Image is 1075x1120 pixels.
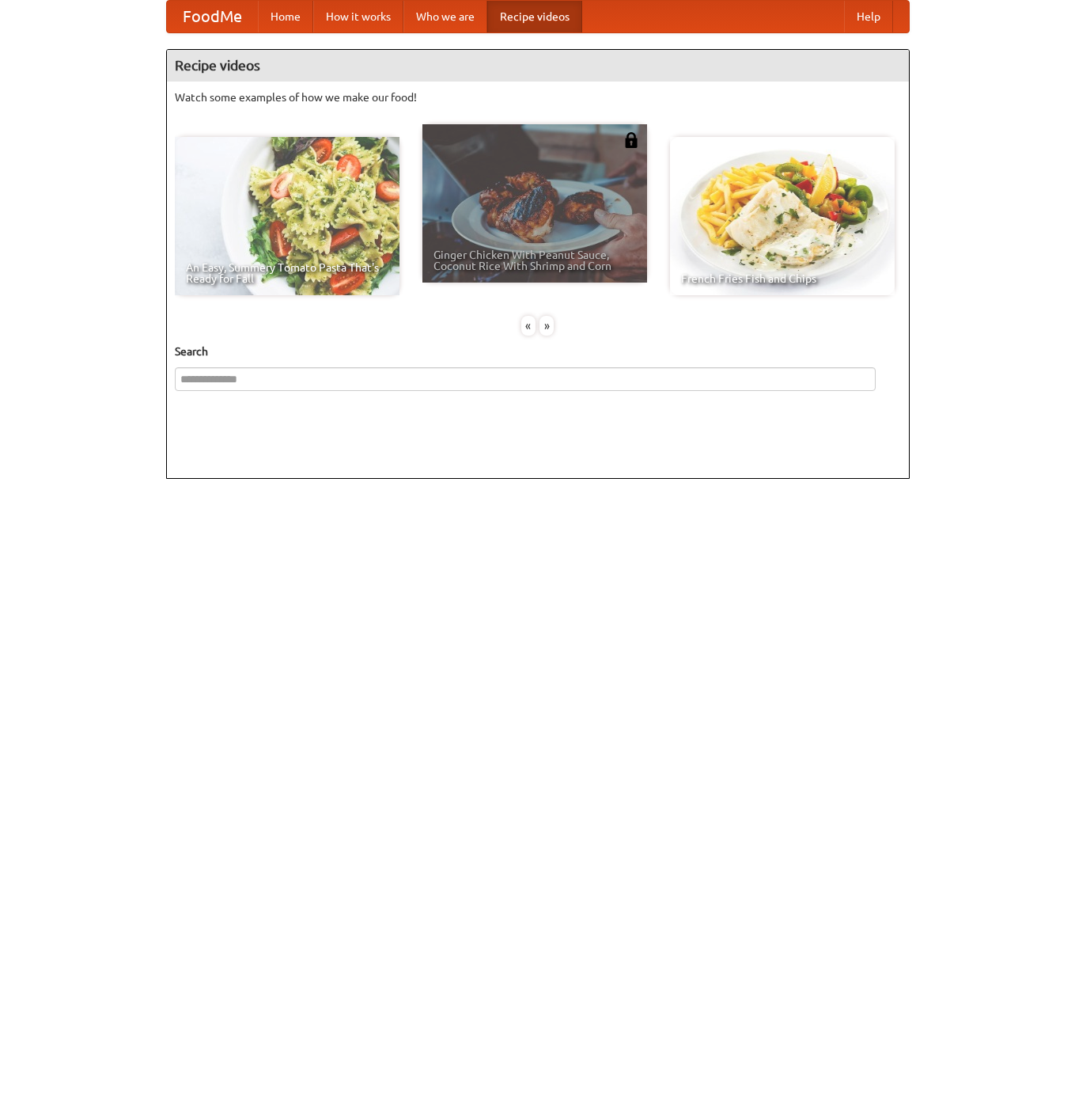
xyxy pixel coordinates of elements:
a: How it works [313,1,403,32]
div: « [521,316,536,336]
div: » [539,316,554,336]
a: Recipe videos [487,1,582,32]
span: French Fries Fish and Chips [681,273,884,284]
a: Help [844,1,893,32]
h4: Recipe videos [167,50,909,82]
a: French Fries Fish and Chips [670,137,895,295]
a: FoodMe [167,1,258,32]
p: Watch some examples of how we make our food! [175,89,901,105]
a: An Easy, Summery Tomato Pasta That's Ready for Fall [175,137,399,295]
img: 483408.png [623,132,639,148]
h5: Search [175,344,901,359]
span: An Easy, Summery Tomato Pasta That's Ready for Fall [186,262,388,284]
a: Home [258,1,313,32]
a: Who we are [403,1,487,32]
